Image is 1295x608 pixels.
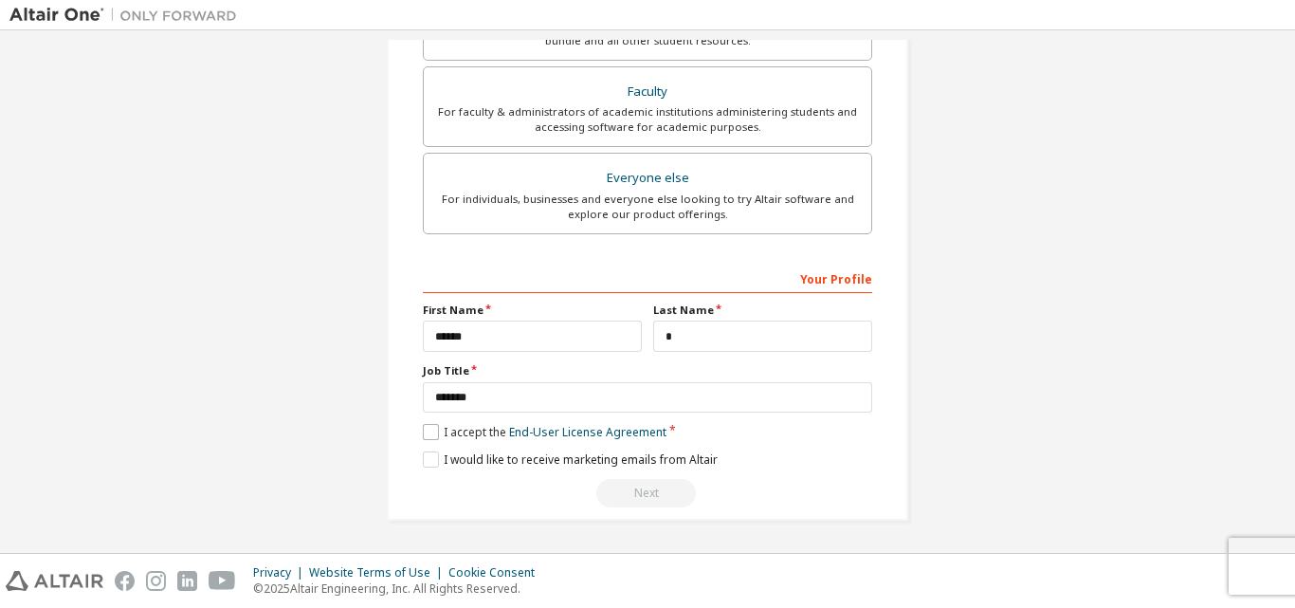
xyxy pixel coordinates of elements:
div: Website Terms of Use [309,565,448,580]
label: I accept the [423,424,666,440]
div: Faculty [435,79,860,105]
img: altair_logo.svg [6,571,103,591]
label: First Name [423,303,642,318]
div: Read and acccept EULA to continue [423,479,872,507]
img: instagram.svg [146,571,166,591]
div: Everyone else [435,165,860,192]
div: For faculty & administrators of academic institutions administering students and accessing softwa... [435,104,860,135]
img: youtube.svg [209,571,236,591]
a: End-User License Agreement [509,424,666,440]
label: I would like to receive marketing emails from Altair [423,451,718,468]
div: Your Profile [423,263,872,293]
p: © 2025 Altair Engineering, Inc. All Rights Reserved. [253,580,546,597]
div: For individuals, businesses and everyone else looking to try Altair software and explore our prod... [435,192,860,222]
div: Privacy [253,565,309,580]
img: linkedin.svg [177,571,197,591]
label: Last Name [653,303,872,318]
img: facebook.svg [115,571,135,591]
label: Job Title [423,363,872,378]
img: Altair One [9,6,246,25]
div: Cookie Consent [448,565,546,580]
